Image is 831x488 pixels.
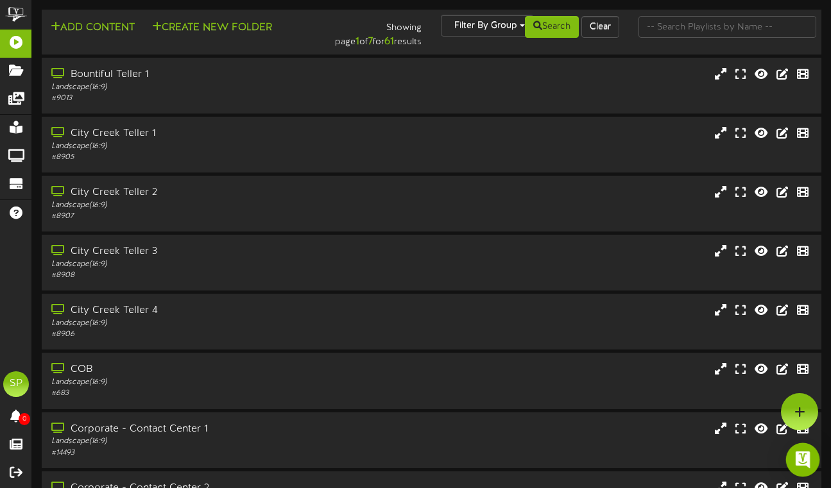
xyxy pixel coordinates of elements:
div: Landscape ( 16:9 ) [51,377,357,388]
div: Landscape ( 16:9 ) [51,200,357,211]
div: # 8908 [51,270,357,281]
div: City Creek Teller 3 [51,244,357,259]
input: -- Search Playlists by Name -- [638,16,816,38]
div: # 8906 [51,329,357,340]
div: Bountiful Teller 1 [51,67,357,82]
div: # 14493 [51,448,357,459]
strong: 61 [384,36,394,47]
div: Landscape ( 16:9 ) [51,141,357,152]
button: Search [525,16,579,38]
div: COB [51,362,357,377]
div: Landscape ( 16:9 ) [51,436,357,447]
div: # 8905 [51,152,357,163]
strong: 7 [368,36,373,47]
button: Create New Folder [148,20,276,36]
div: Corporate - Contact Center 1 [51,422,357,437]
div: SP [3,371,29,397]
div: Open Intercom Messenger [786,443,820,477]
div: # 683 [51,388,357,399]
div: Showing page of for results [300,15,432,49]
span: 0 [19,413,30,425]
button: Clear [581,16,619,38]
div: Landscape ( 16:9 ) [51,318,357,329]
div: City Creek Teller 4 [51,303,357,318]
div: Landscape ( 16:9 ) [51,82,357,93]
button: Add Content [47,20,139,36]
div: Landscape ( 16:9 ) [51,259,357,270]
div: # 8907 [51,211,357,222]
div: City Creek Teller 1 [51,126,357,141]
strong: 1 [356,36,359,47]
div: # 9013 [51,93,357,104]
div: City Creek Teller 2 [51,185,357,200]
button: Filter By Group [441,15,533,37]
